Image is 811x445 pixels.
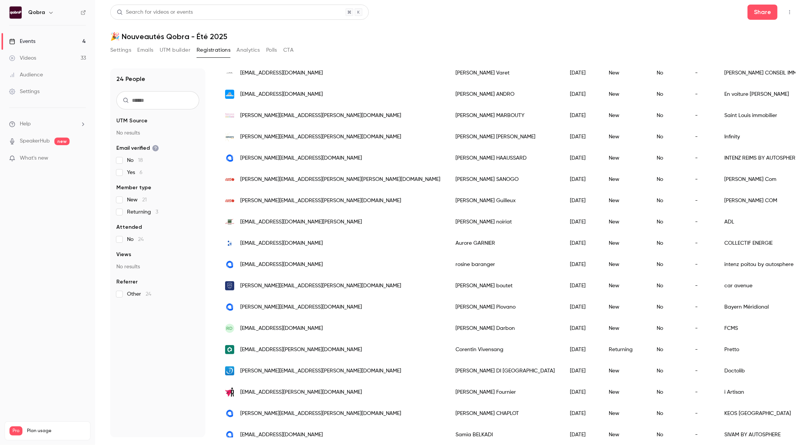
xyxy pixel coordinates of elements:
div: [DATE] [562,126,601,147]
span: new [54,138,70,145]
div: No [649,62,687,84]
div: No [649,211,687,233]
span: Referrer [116,278,138,286]
div: [DATE] [562,339,601,360]
img: collectifenergie.com [225,239,234,248]
img: renovationman.com [225,388,234,397]
p: No results [116,263,199,271]
div: - [687,190,717,211]
div: [PERSON_NAME] DI [GEOGRAPHIC_DATA] [448,360,562,382]
div: New [601,233,649,254]
img: autosphere.fr [225,260,234,269]
div: No [649,254,687,275]
span: [EMAIL_ADDRESS][DOMAIN_NAME] [240,325,323,333]
div: No [649,318,687,339]
section: facet-groups [116,117,199,298]
div: - [687,403,717,424]
span: [PERSON_NAME][EMAIL_ADDRESS][PERSON_NAME][DOMAIN_NAME] [240,410,401,418]
span: [EMAIL_ADDRESS][PERSON_NAME][DOMAIN_NAME] [240,388,362,396]
div: Corentin Vivensang [448,339,562,360]
div: - [687,233,717,254]
span: Help [20,120,31,128]
div: [PERSON_NAME] Varet [448,62,562,84]
div: New [601,147,649,169]
div: [DATE] [562,105,601,126]
span: 3 [156,209,158,215]
div: - [687,84,717,105]
div: [DATE] [562,233,601,254]
div: [DATE] [562,211,601,233]
img: envoituresimone.com [225,90,234,99]
span: 6 [140,170,143,175]
img: doctolib.com [225,366,234,375]
div: Aurore GARNIER [448,233,562,254]
button: Analytics [236,44,260,56]
iframe: Noticeable Trigger [77,155,86,162]
span: [EMAIL_ADDRESS][DOMAIN_NAME] [240,261,323,269]
img: pretto.fr [225,345,234,354]
div: No [649,84,687,105]
div: Videos [9,54,36,62]
div: [PERSON_NAME] Guilleux [448,190,562,211]
div: [DATE] [562,403,601,424]
span: [PERSON_NAME][EMAIL_ADDRESS][PERSON_NAME][DOMAIN_NAME] [240,133,401,141]
img: autosphere.fr [225,302,234,312]
div: - [687,360,717,382]
div: No [649,360,687,382]
span: Other [127,290,151,298]
span: 24 [146,291,151,297]
img: stlouis-immo.fr [225,111,234,120]
div: [DATE] [562,275,601,296]
div: New [601,84,649,105]
img: danielfeau.com [225,68,234,78]
button: Emails [137,44,153,56]
div: [PERSON_NAME] Fournier [448,382,562,403]
span: Email verified [116,144,159,152]
div: - [687,318,717,339]
div: No [649,147,687,169]
span: [PERSON_NAME][EMAIL_ADDRESS][DOMAIN_NAME] [240,154,362,162]
img: infinity-advertising.fr [225,132,234,141]
span: Member type [116,184,151,192]
a: SpeakerHub [20,137,50,145]
img: additi.fr [225,175,234,184]
div: - [687,296,717,318]
div: New [601,211,649,233]
button: Registrations [197,44,230,56]
span: 24 [138,237,144,242]
div: - [687,211,717,233]
div: [PERSON_NAME] SANOGO [448,169,562,190]
div: [DATE] [562,360,601,382]
div: New [601,318,649,339]
div: [PERSON_NAME] MARBOUTY [448,105,562,126]
div: [DATE] [562,318,601,339]
div: - [687,275,717,296]
div: [PERSON_NAME] noiriat [448,211,562,233]
span: [PERSON_NAME][EMAIL_ADDRESS][PERSON_NAME][DOMAIN_NAME] [240,282,401,290]
h1: 🎉 Nouveautés Qobra - Été 2025 [110,32,796,41]
div: [PERSON_NAME] Darbon [448,318,562,339]
button: Share [748,5,778,20]
div: New [601,254,649,275]
img: additi.fr [225,196,234,205]
span: [EMAIL_ADDRESS][DOMAIN_NAME] [240,239,323,247]
div: [DATE] [562,84,601,105]
div: [DATE] [562,254,601,275]
div: [DATE] [562,169,601,190]
div: [PERSON_NAME] ANDRO [448,84,562,105]
div: No [649,296,687,318]
div: - [687,382,717,403]
div: New [601,382,649,403]
span: What's new [20,154,48,162]
span: Yes [127,169,143,176]
span: RD [227,325,233,332]
img: Qobra [10,6,22,19]
div: Returning [601,339,649,360]
div: No [649,126,687,147]
img: autosphere.fr [225,409,234,418]
div: New [601,169,649,190]
span: [EMAIL_ADDRESS][DOMAIN_NAME][PERSON_NAME] [240,218,362,226]
span: Attended [116,223,142,231]
div: [DATE] [562,190,601,211]
h1: 24 People [116,74,145,84]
